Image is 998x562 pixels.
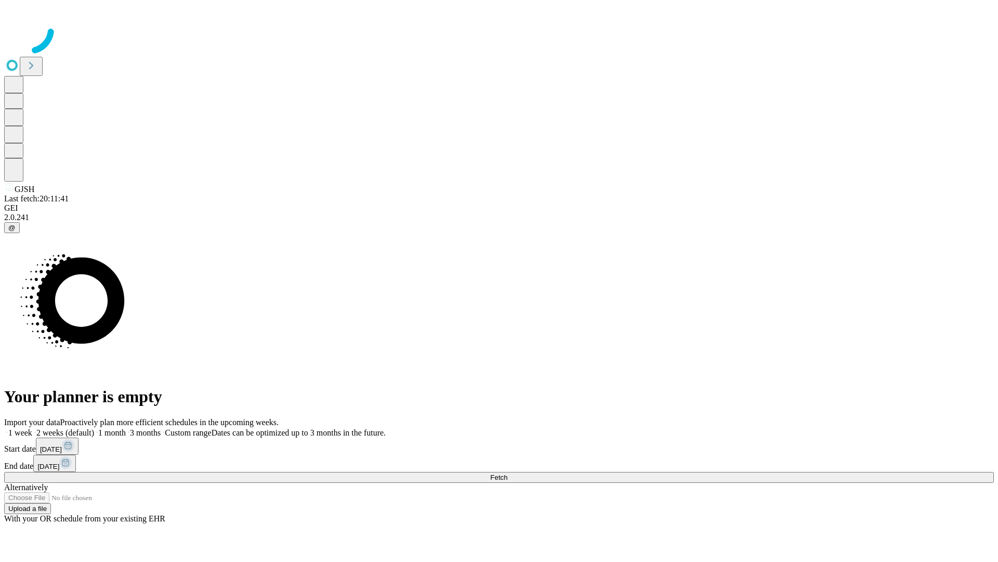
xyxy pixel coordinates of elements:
[60,418,279,427] span: Proactively plan more efficient schedules in the upcoming weeks.
[4,222,20,233] button: @
[40,445,62,453] span: [DATE]
[165,428,211,437] span: Custom range
[212,428,386,437] span: Dates can be optimized up to 3 months in the future.
[4,213,994,222] div: 2.0.241
[8,224,16,232] span: @
[4,514,165,523] span: With your OR schedule from your existing EHR
[36,438,78,455] button: [DATE]
[4,203,994,213] div: GEI
[8,428,32,437] span: 1 week
[4,194,69,203] span: Last fetch: 20:11:41
[4,483,48,492] span: Alternatively
[490,474,507,481] span: Fetch
[130,428,161,437] span: 3 months
[33,455,76,472] button: [DATE]
[4,438,994,455] div: Start date
[98,428,126,437] span: 1 month
[4,503,51,514] button: Upload a file
[4,455,994,472] div: End date
[37,463,59,470] span: [DATE]
[15,185,34,194] span: GJSH
[4,418,60,427] span: Import your data
[4,387,994,406] h1: Your planner is empty
[4,472,994,483] button: Fetch
[36,428,94,437] span: 2 weeks (default)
